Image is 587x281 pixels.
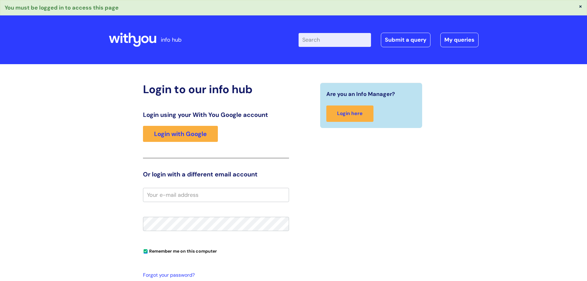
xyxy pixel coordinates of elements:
[579,3,582,9] button: ×
[326,105,373,122] a: Login here
[143,126,218,142] a: Login with Google
[143,188,289,202] input: Your e-mail address
[143,246,289,256] div: You can uncheck this option if you're logging in from a shared device
[143,247,217,254] label: Remember me on this computer
[143,83,289,96] h2: Login to our info hub
[143,171,289,178] h3: Or login with a different email account
[440,33,479,47] a: My queries
[161,35,181,45] p: info hub
[299,33,371,47] input: Search
[326,89,395,99] span: Are you an Info Manager?
[144,250,148,254] input: Remember me on this computer
[143,271,286,280] a: Forgot your password?
[381,33,430,47] a: Submit a query
[143,111,289,118] h3: Login using your With You Google account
